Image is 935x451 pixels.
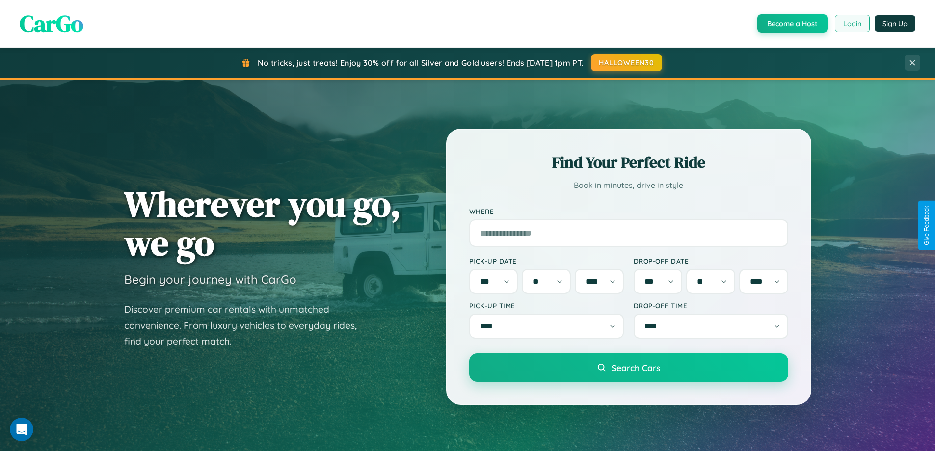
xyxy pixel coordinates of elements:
[875,15,915,32] button: Sign Up
[469,301,624,310] label: Pick-up Time
[634,257,788,265] label: Drop-off Date
[469,257,624,265] label: Pick-up Date
[469,152,788,173] h2: Find Your Perfect Ride
[923,206,930,245] div: Give Feedback
[591,54,662,71] button: HALLOWEEN30
[10,418,33,441] iframe: Intercom live chat
[469,207,788,215] label: Where
[634,301,788,310] label: Drop-off Time
[20,7,83,40] span: CarGo
[469,353,788,382] button: Search Cars
[469,178,788,192] p: Book in minutes, drive in style
[124,272,296,287] h3: Begin your journey with CarGo
[757,14,828,33] button: Become a Host
[835,15,870,32] button: Login
[124,185,401,262] h1: Wherever you go, we go
[612,362,660,373] span: Search Cars
[124,301,370,349] p: Discover premium car rentals with unmatched convenience. From luxury vehicles to everyday rides, ...
[258,58,584,68] span: No tricks, just treats! Enjoy 30% off for all Silver and Gold users! Ends [DATE] 1pm PT.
